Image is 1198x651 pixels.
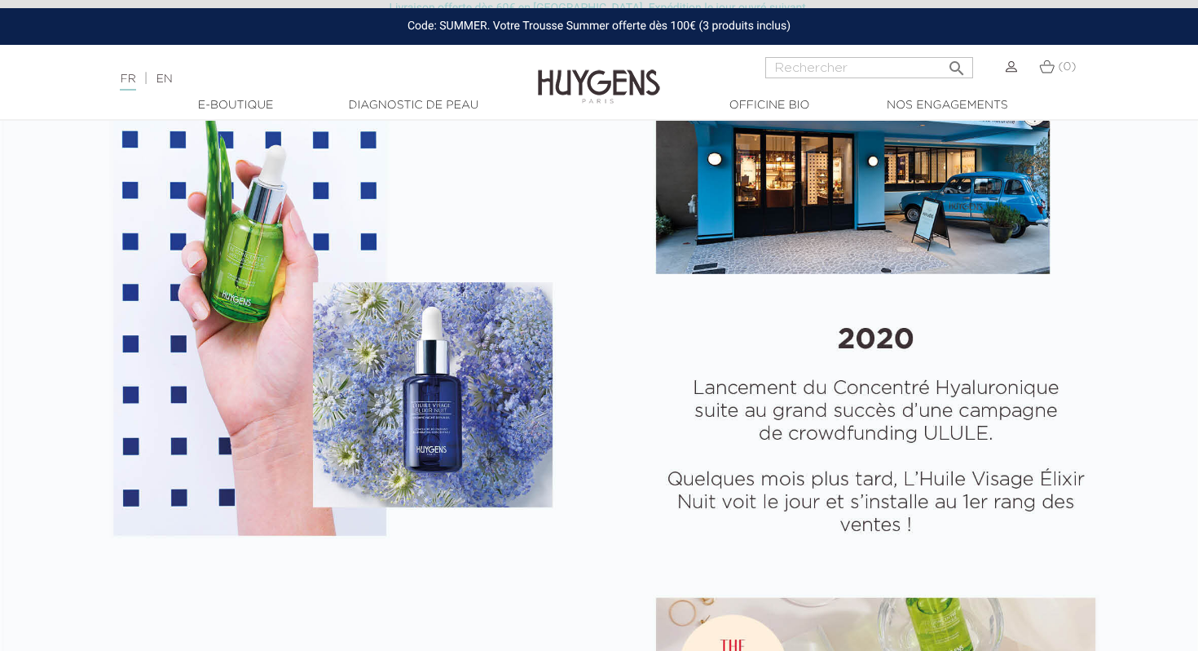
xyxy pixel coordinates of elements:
a: EN [156,73,172,85]
img: Huygens [538,43,660,106]
input: Rechercher [765,57,973,78]
div: | [112,69,487,89]
button:  [942,52,971,74]
a: Diagnostic de peau [332,97,495,114]
a: Nos engagements [865,97,1028,114]
a: Officine Bio [688,97,851,114]
a: E-Boutique [154,97,317,114]
span: (0) [1058,61,1076,73]
i:  [947,54,967,73]
a: FR [120,73,135,91]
